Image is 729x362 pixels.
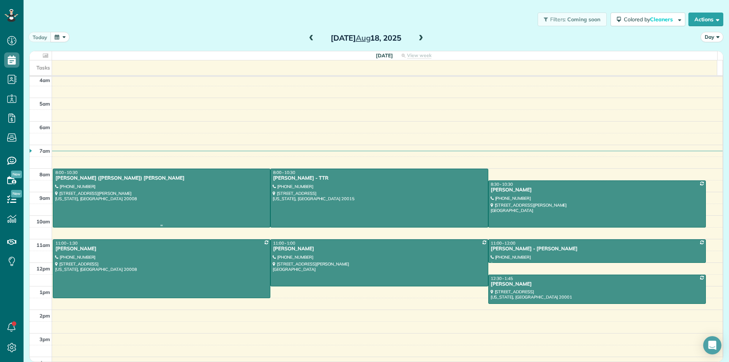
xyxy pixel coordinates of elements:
[491,276,513,281] span: 12:30 - 1:45
[11,171,22,178] span: New
[273,240,295,246] span: 11:00 - 1:00
[39,171,50,177] span: 8am
[55,170,77,175] span: 8:00 - 10:30
[701,32,723,42] button: Day
[491,246,704,252] div: [PERSON_NAME] - [PERSON_NAME]
[36,266,50,272] span: 12pm
[319,34,413,42] h2: [DATE] 18, 2025
[491,240,516,246] span: 11:00 - 12:00
[11,190,22,198] span: New
[703,336,721,354] div: Open Intercom Messenger
[39,289,50,295] span: 1pm
[36,242,50,248] span: 11am
[28,32,51,42] button: today
[650,16,674,23] span: Cleaners
[611,13,685,26] button: Colored byCleaners
[39,124,50,130] span: 6am
[39,195,50,201] span: 9am
[550,16,566,23] span: Filters:
[36,218,50,224] span: 10am
[273,175,486,182] div: [PERSON_NAME] - TTR
[491,182,513,187] span: 8:30 - 10:30
[688,13,723,26] button: Actions
[55,246,268,252] div: [PERSON_NAME]
[273,246,486,252] div: [PERSON_NAME]
[407,52,432,58] span: View week
[39,336,50,342] span: 3pm
[567,16,601,23] span: Coming soon
[273,170,295,175] span: 8:00 - 10:30
[376,52,393,58] span: [DATE]
[491,281,704,288] div: [PERSON_NAME]
[624,16,675,23] span: Colored by
[39,313,50,319] span: 2pm
[491,187,704,193] div: [PERSON_NAME]
[39,101,50,107] span: 5am
[55,240,77,246] span: 11:00 - 1:30
[39,148,50,154] span: 7am
[55,175,268,182] div: [PERSON_NAME] ([PERSON_NAME]) [PERSON_NAME]
[39,77,50,83] span: 4am
[356,33,371,43] span: Aug
[36,65,50,71] span: Tasks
